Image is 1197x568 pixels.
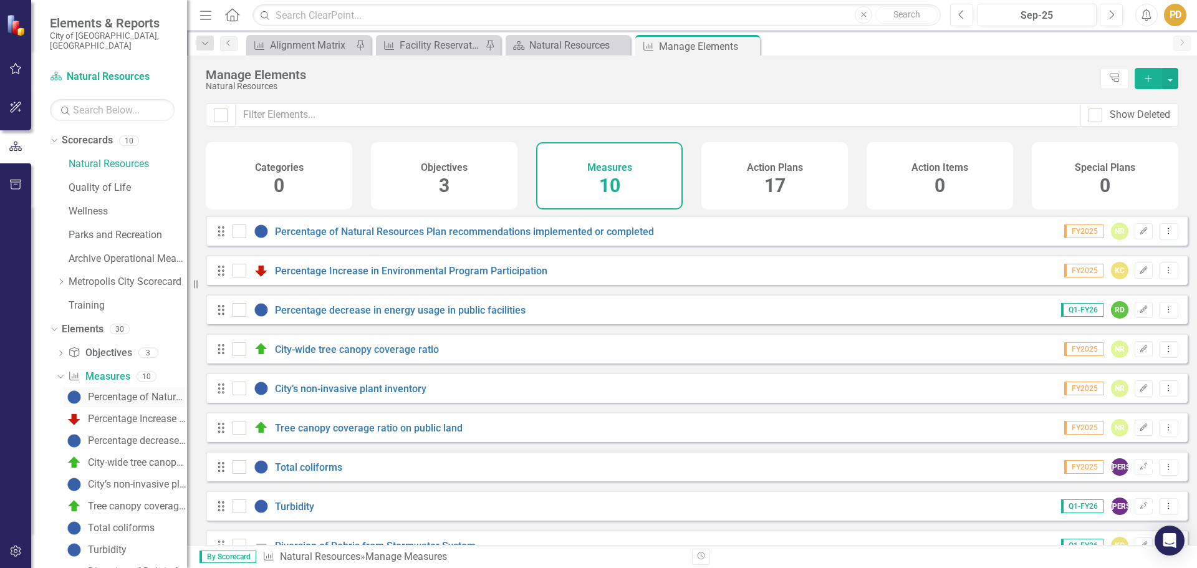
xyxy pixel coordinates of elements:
[88,501,187,512] div: Tree canopy coverage ratio on public land
[88,457,187,468] div: City-wide tree canopy coverage ratio
[275,422,463,434] a: Tree canopy coverage ratio on public land
[747,162,803,173] h4: Action Plans
[254,224,269,239] img: No Information
[875,6,938,24] button: Search
[69,252,187,266] a: Archive Operational Measures
[1111,537,1128,554] div: KC
[206,82,1094,91] div: Natural Resources
[199,551,256,563] span: By Scorecard
[262,550,683,564] div: » Manage Measures
[981,8,1092,23] div: Sep-25
[599,175,620,196] span: 10
[1111,262,1128,279] div: KC
[1164,4,1186,26] button: PD
[1111,223,1128,240] div: NR
[69,181,187,195] a: Quality of Life
[1064,264,1103,277] span: FY2025
[50,31,175,51] small: City of [GEOGRAPHIC_DATA], [GEOGRAPHIC_DATA]
[69,275,187,289] a: Metropolis City Scorecard
[64,409,187,429] a: Percentage Increase in Environmental Program Participation
[275,461,342,473] a: Total coliforms
[421,162,468,173] h4: Objectives
[254,381,269,396] img: No Information
[254,342,269,357] img: On Target
[1061,539,1103,552] span: Q1-FY26
[255,162,304,173] h4: Categories
[275,265,547,277] a: Percentage Increase in Environmental Program Participation
[935,175,945,196] span: 0
[67,521,82,536] img: No Information
[252,4,941,26] input: Search ClearPoint...
[67,477,82,492] img: No Information
[249,37,352,53] a: Alignment Matrix
[659,39,757,54] div: Manage Elements
[88,479,187,490] div: City’s non-invasive plant inventory
[275,226,654,238] a: Percentage of Natural Resources Plan recommendations implemented or completed
[88,522,155,534] div: Total coliforms
[274,175,284,196] span: 0
[270,37,352,53] div: Alignment Matrix
[88,544,127,556] div: Turbidity
[6,14,28,36] img: ClearPoint Strategy
[110,324,130,335] div: 30
[69,205,187,219] a: Wellness
[50,99,175,121] input: Search Below...
[977,4,1097,26] button: Sep-25
[67,542,82,557] img: No Information
[379,37,482,53] a: Facility Reservation Permits
[529,37,627,53] div: Natural Resources
[275,501,314,513] a: Turbidity
[893,9,920,19] span: Search
[1111,458,1128,476] div: [PERSON_NAME]
[67,412,82,426] img: Below Plan
[280,551,360,562] a: Natural Resources
[50,70,175,84] a: Natural Resources
[1075,162,1135,173] h4: Special Plans
[1110,108,1170,122] div: Show Deleted
[64,387,187,407] a: Percentage of Natural Resources Plan recommendations implemented or completed
[275,383,426,395] a: City’s non-invasive plant inventory
[509,37,627,53] a: Natural Resources
[68,346,132,360] a: Objectives
[62,133,113,148] a: Scorecards
[64,540,127,560] a: Turbidity
[911,162,968,173] h4: Action Items
[764,175,786,196] span: 17
[235,103,1081,127] input: Filter Elements...
[254,460,269,474] img: No Information
[1111,380,1128,397] div: NR
[254,420,269,435] img: On Target
[400,37,482,53] div: Facility Reservation Permits
[254,263,269,278] img: Below Plan
[67,455,82,470] img: On Target
[64,431,187,451] a: Percentage decrease in energy usage in public facilities
[1064,224,1103,238] span: FY2025
[439,175,449,196] span: 3
[68,370,130,384] a: Measures
[587,162,632,173] h4: Measures
[254,538,269,553] img: Not Defined
[67,390,82,405] img: No Information
[64,474,187,494] a: City’s non-invasive plant inventory
[1061,303,1103,317] span: Q1-FY26
[69,228,187,243] a: Parks and Recreation
[1100,175,1110,196] span: 0
[69,157,187,171] a: Natural Resources
[275,344,439,355] a: City-wide tree canopy coverage ratio
[64,453,187,473] a: City-wide tree canopy coverage ratio
[1155,526,1185,556] div: Open Intercom Messenger
[119,135,139,146] div: 10
[1111,301,1128,319] div: RD
[64,518,155,538] a: Total coliforms
[138,348,158,359] div: 3
[1111,498,1128,515] div: [PERSON_NAME]
[69,299,187,313] a: Training
[254,499,269,514] img: No Information
[137,371,156,382] div: 10
[67,499,82,514] img: On Target
[1064,421,1103,435] span: FY2025
[254,302,269,317] img: No Information
[50,16,175,31] span: Elements & Reports
[88,392,187,403] div: Percentage of Natural Resources Plan recommendations implemented or completed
